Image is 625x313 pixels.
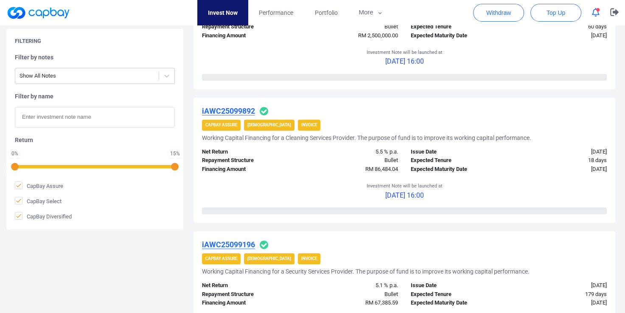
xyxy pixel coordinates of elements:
div: 179 days [509,290,613,299]
div: [DATE] [509,299,613,307]
h5: Filter by notes [15,53,175,61]
p: [DATE] 16:00 [366,56,442,67]
p: Investment Note will be launched at [366,182,442,190]
strong: Invoice [301,256,317,261]
h5: Working Capital Financing for a Security Services Provider. The purpose of fund is to improve its... [202,268,530,275]
strong: [DEMOGRAPHIC_DATA] [247,256,291,261]
h5: Filter by name [15,92,175,100]
div: Financing Amount [196,165,300,174]
div: Bullet [300,156,404,165]
button: Withdraw [473,4,524,22]
div: Expected Tenure [404,156,509,165]
p: [DATE] 16:00 [366,190,442,201]
span: RM 67,385.59 [365,299,398,306]
div: Bullet [300,290,404,299]
u: iAWC25099892 [202,106,255,115]
div: Repayment Structure [196,290,300,299]
p: Investment Note will be launched at [366,49,442,56]
div: Bullet [300,22,404,31]
span: Top Up [547,8,565,17]
div: Net Return [196,148,300,156]
div: Expected Maturity Date [404,165,509,174]
span: RM 86,484.04 [365,166,398,172]
div: 60 days [509,22,613,31]
div: Financing Amount [196,299,300,307]
div: Net Return [196,281,300,290]
div: 18 days [509,156,613,165]
div: 5.1 % p.a. [300,281,404,290]
div: Issue Date [404,148,509,156]
div: 0 % [11,151,19,156]
span: CapBay Select [15,197,62,205]
div: Financing Amount [196,31,300,40]
div: Expected Maturity Date [404,299,509,307]
strong: CapBay Assure [205,256,237,261]
span: Performance [259,8,293,17]
div: 5.5 % p.a. [300,148,404,156]
div: Repayment Structure [196,156,300,165]
h5: Return [15,136,175,144]
div: [DATE] [509,281,613,290]
div: 15 % [170,151,180,156]
div: Expected Maturity Date [404,31,509,40]
button: Top Up [530,4,581,22]
span: CapBay Diversified [15,212,72,221]
h5: Filtering [15,37,41,45]
strong: CapBay Assure [205,123,237,127]
div: [DATE] [509,165,613,174]
strong: [DEMOGRAPHIC_DATA] [247,123,291,127]
span: Portfolio [314,8,337,17]
span: RM 2,500,000.00 [358,32,398,39]
div: Expected Tenure [404,290,509,299]
h5: Working Capital Financing for a Cleaning Services Provider. The purpose of fund is to improve its... [202,134,531,142]
span: CapBay Assure [15,182,63,190]
strong: Invoice [301,123,317,127]
div: Expected Tenure [404,22,509,31]
input: Enter investment note name [15,107,175,128]
u: iAWC25099196 [202,240,255,249]
div: [DATE] [509,31,613,40]
div: Issue Date [404,281,509,290]
div: Repayment Structure [196,22,300,31]
div: [DATE] [509,148,613,156]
